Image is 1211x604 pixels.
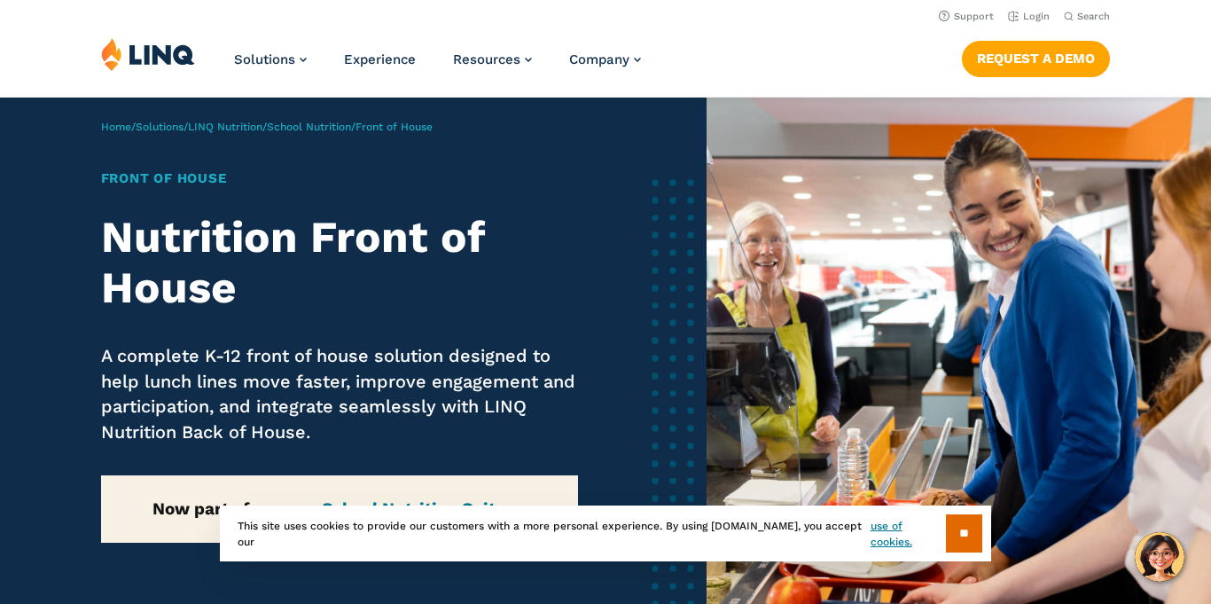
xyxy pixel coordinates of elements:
a: Solutions [136,121,184,133]
strong: Nutrition Front of House [101,211,484,313]
a: Company [569,51,641,67]
button: Open Search Bar [1064,10,1110,23]
a: Home [101,121,131,133]
a: Support [939,11,994,22]
span: Resources [453,51,520,67]
a: Solutions [234,51,307,67]
img: LINQ | K‑12 Software [101,37,195,71]
a: School Nutrition [267,121,351,133]
span: Search [1077,11,1110,22]
a: School Nutrition Suite → [322,498,527,519]
a: Resources [453,51,532,67]
a: Login [1008,11,1050,22]
h1: Front of House [101,169,578,189]
p: A complete K-12 front of house solution designed to help lunch lines move faster, improve engagem... [101,343,578,444]
a: Request a Demo [962,41,1110,76]
nav: Button Navigation [962,37,1110,76]
button: Hello, have a question? Let’s chat. [1135,532,1184,582]
a: LINQ Nutrition [188,121,262,133]
a: use of cookies. [871,518,946,550]
nav: Primary Navigation [234,37,641,96]
a: Experience [344,51,416,67]
div: This site uses cookies to provide our customers with a more personal experience. By using [DOMAIN... [220,506,991,561]
span: / / / / [101,121,433,133]
span: Company [569,51,629,67]
span: Front of House [355,121,433,133]
span: Solutions [234,51,295,67]
strong: Now part of our new [152,498,527,519]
